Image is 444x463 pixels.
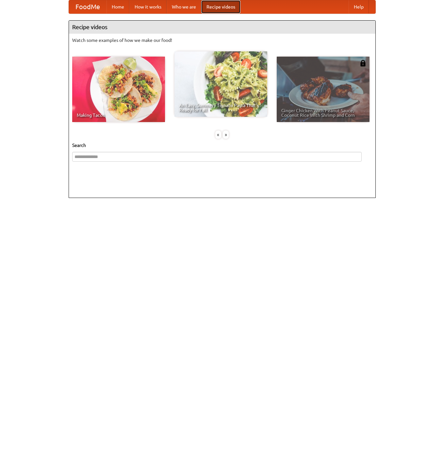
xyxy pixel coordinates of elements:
a: Who we are [167,0,201,13]
a: FoodMe [69,0,107,13]
a: Recipe videos [201,0,240,13]
div: » [223,131,229,139]
h4: Recipe videos [69,21,375,34]
p: Watch some examples of how we make our food! [72,37,372,44]
a: Making Tacos [72,57,165,122]
a: An Easy, Summery Tomato Pasta That's Ready for Fall [174,51,267,117]
div: « [215,131,221,139]
span: Making Tacos [77,113,160,117]
a: Home [107,0,129,13]
span: An Easy, Summery Tomato Pasta That's Ready for Fall [179,103,263,112]
a: Help [349,0,369,13]
a: How it works [129,0,167,13]
h5: Search [72,142,372,149]
img: 483408.png [360,60,366,66]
